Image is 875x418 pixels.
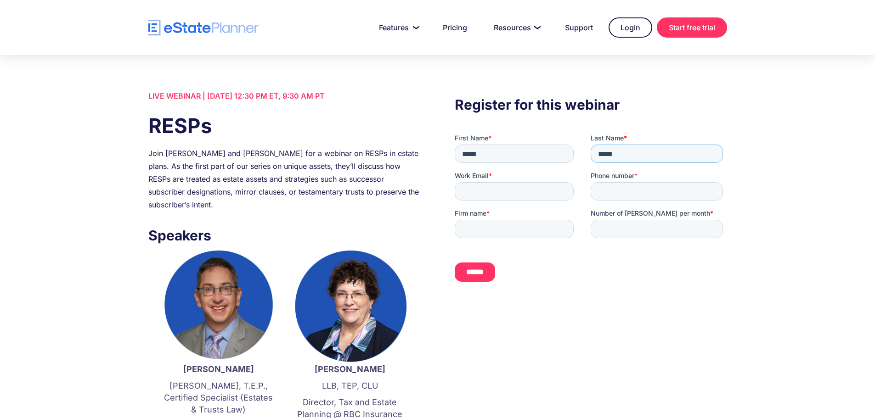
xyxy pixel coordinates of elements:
a: Pricing [432,18,478,37]
iframe: Form 0 [455,134,727,298]
a: Start free trial [657,17,727,38]
strong: [PERSON_NAME] [315,364,385,374]
a: home [148,20,259,36]
p: LLB, TEP, CLU [294,380,406,392]
a: Resources [483,18,549,37]
div: Join [PERSON_NAME] and [PERSON_NAME] for a webinar on RESPs in estate plans. As the first part of... [148,147,420,211]
strong: [PERSON_NAME] [183,364,254,374]
p: [PERSON_NAME], T.E.P., Certified Specialist (Estates & Trusts Law) [162,380,275,416]
h3: Speakers [148,225,420,246]
a: Login [609,17,652,38]
h1: RESPs [148,111,420,140]
a: Features [368,18,427,37]
div: LIVE WEBINAR | [DATE] 12:30 PM ET, 9:30 AM PT [148,89,420,102]
h3: Register for this webinar [455,94,727,115]
a: Support [554,18,604,37]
